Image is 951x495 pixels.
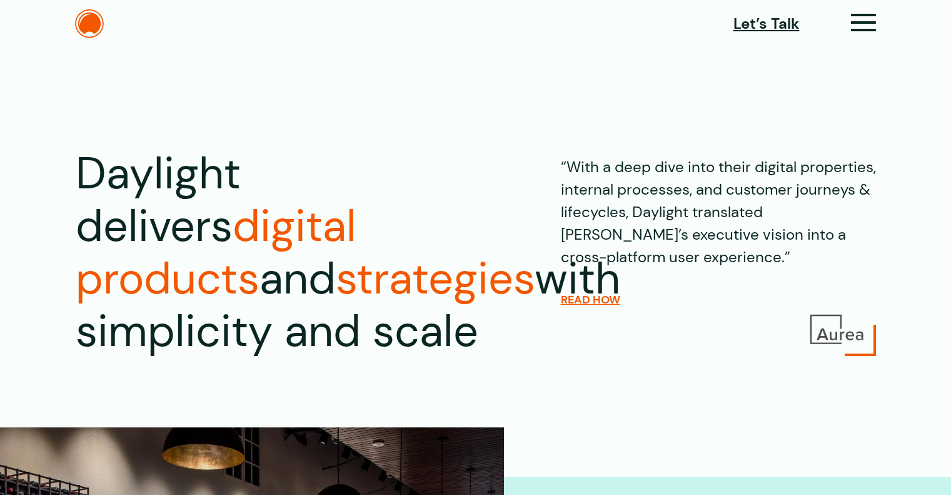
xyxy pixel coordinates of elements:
[336,250,535,307] span: strategies
[561,148,876,268] p: “With a deep dive into their digital properties, internal processes, and customer journeys & life...
[807,312,867,347] img: Aurea Logo
[561,293,620,307] a: READ HOW
[75,9,104,38] img: The Daylight Studio Logo
[76,198,356,307] span: digital products
[76,148,478,358] h1: Daylight delivers and with simplicity and scale
[733,13,800,35] a: Let’s Talk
